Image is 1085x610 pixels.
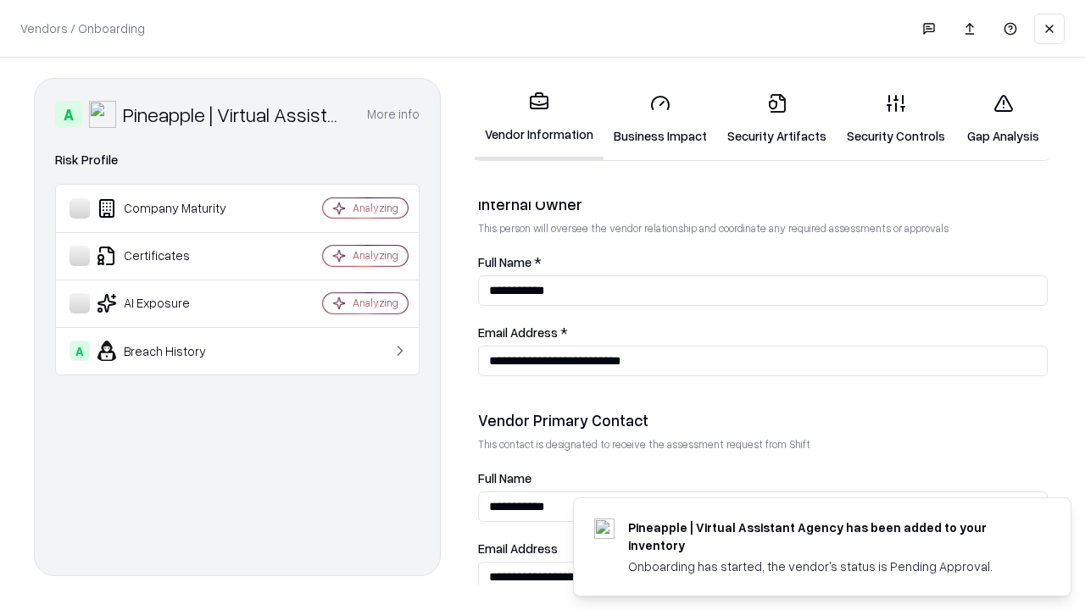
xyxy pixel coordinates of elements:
p: This person will oversee the vendor relationship and coordinate any required assessments or appro... [478,221,1048,236]
div: Risk Profile [55,150,420,170]
img: trypineapple.com [594,518,615,539]
div: AI Exposure [70,293,272,313]
label: Full Name [478,472,1048,485]
div: Breach History [70,341,272,361]
div: Analyzing [353,201,398,215]
a: Gap Analysis [955,80,1051,158]
div: Analyzing [353,248,398,263]
div: Company Maturity [70,198,272,219]
p: This contact is designated to receive the assessment request from Shift [478,437,1048,452]
img: Pineapple | Virtual Assistant Agency [89,101,116,128]
div: Certificates [70,246,272,266]
div: Pineapple | Virtual Assistant Agency has been added to your inventory [628,518,1030,554]
div: Onboarding has started, the vendor's status is Pending Approval. [628,557,1030,575]
label: Email Address * [478,326,1048,339]
div: A [70,341,90,361]
label: Full Name * [478,256,1048,269]
a: Business Impact [604,80,717,158]
label: Email Address [478,542,1048,555]
p: Vendors / Onboarding [20,19,145,37]
a: Security Controls [837,80,955,158]
div: Analyzing [353,296,398,310]
div: A [55,101,82,128]
div: Internal Owner [478,194,1048,214]
div: Pineapple | Virtual Assistant Agency [123,101,347,128]
button: More info [367,99,420,130]
a: Security Artifacts [717,80,837,158]
a: Vendor Information [475,78,604,160]
div: Vendor Primary Contact [478,410,1048,430]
